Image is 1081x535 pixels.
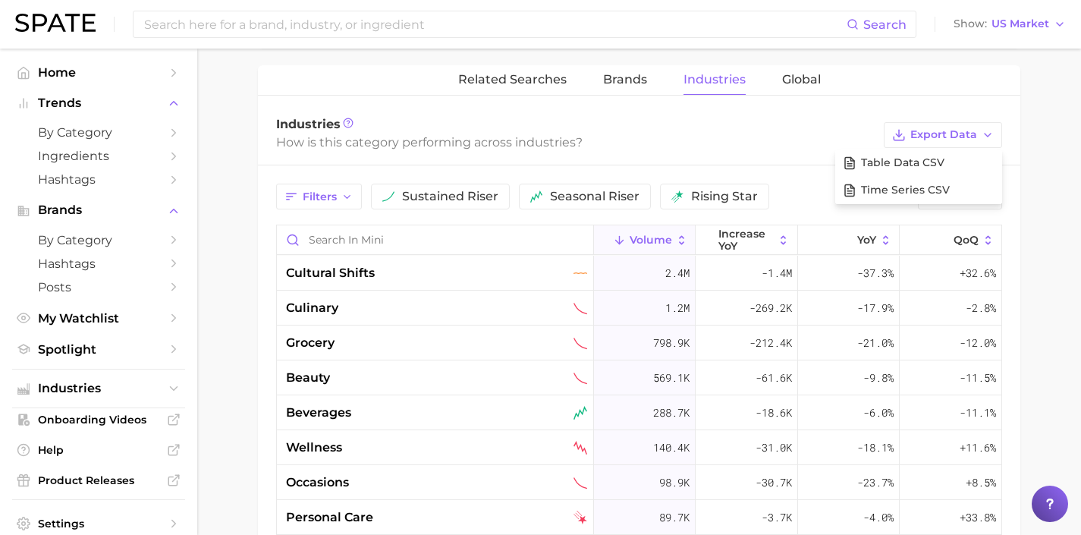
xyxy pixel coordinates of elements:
[12,92,185,115] button: Trends
[38,443,159,457] span: Help
[38,125,159,140] span: by Category
[863,508,894,527] span: -4.0%
[749,299,792,317] span: -269.2k
[38,65,159,80] span: Home
[12,275,185,299] a: Posts
[12,144,185,168] a: Ingredients
[276,117,341,131] span: Industries
[38,474,159,487] span: Product Releases
[38,342,159,357] span: Spotlight
[863,404,894,422] span: -6.0%
[683,73,746,87] span: Industries
[143,11,847,37] input: Search here for a brand, industry, or ingredient
[286,334,335,352] span: grocery
[782,73,821,87] span: Global
[900,225,1001,255] button: QoQ
[762,508,792,527] span: -3.7k
[665,264,690,282] span: 2.4m
[12,377,185,400] button: Industries
[12,168,185,191] a: Hashtags
[12,199,185,222] button: Brands
[573,336,587,350] img: sustained decliner
[653,334,690,352] span: 798.9k
[573,441,587,455] img: seasonal decliner
[12,252,185,275] a: Hashtags
[991,20,1049,28] span: US Market
[277,256,1001,291] button: cultural shiftsflat2.4m-1.4m-37.3%+32.6%
[762,264,792,282] span: -1.4m
[954,20,987,28] span: Show
[277,326,1001,360] button: grocerysustained decliner798.9k-212.4k-21.0%-12.0%
[277,500,1001,535] button: personal carefalling star89.7k-3.7k-4.0%+33.8%
[12,61,185,84] a: Home
[286,404,351,422] span: beverages
[286,299,338,317] span: culinary
[857,264,894,282] span: -37.3%
[277,395,1001,430] button: beveragesseasonal riser288.7k-18.6k-6.0%-11.1%
[960,439,996,457] span: +11.6%
[12,512,185,535] a: Settings
[960,369,996,387] span: -11.5%
[960,264,996,282] span: +32.6%
[38,311,159,326] span: My Watchlist
[857,334,894,352] span: -21.0%
[286,369,330,387] span: beauty
[960,508,996,527] span: +33.8%
[38,382,159,395] span: Industries
[276,184,362,209] button: Filters
[38,149,159,163] span: Ingredients
[665,299,690,317] span: 1.2m
[573,476,587,489] img: sustained decliner
[38,172,159,187] span: Hashtags
[277,291,1001,326] button: culinarysustained decliner1.2m-269.2k-17.9%-2.8%
[756,439,792,457] span: -31.0k
[653,404,690,422] span: 288.7k
[573,371,587,385] img: sustained decliner
[12,338,185,361] a: Spotlight
[857,474,894,492] span: -23.7%
[382,190,394,203] img: sustained riser
[863,369,894,387] span: -9.8%
[38,517,159,530] span: Settings
[12,228,185,252] a: by Category
[653,439,690,457] span: 140.4k
[12,408,185,431] a: Onboarding Videos
[12,439,185,461] a: Help
[286,439,342,457] span: wellness
[458,73,567,87] span: Related Searches
[659,474,690,492] span: 98.9k
[691,190,758,203] span: rising star
[749,334,792,352] span: -212.4k
[671,190,683,203] img: rising star
[277,465,1001,500] button: occasionssustained decliner98.9k-30.7k-23.7%+8.5%
[857,439,894,457] span: -18.1%
[954,234,979,246] span: QoQ
[659,508,690,527] span: 89.7k
[603,73,647,87] span: Brands
[653,369,690,387] span: 569.1k
[38,256,159,271] span: Hashtags
[863,17,907,32] span: Search
[277,225,593,254] input: Search in mini
[884,122,1002,148] button: Export Data
[910,128,977,141] span: Export Data
[630,234,672,246] span: Volume
[12,469,185,492] a: Product Releases
[38,280,159,294] span: Posts
[573,301,587,315] img: sustained decliner
[573,266,587,280] img: flat
[696,225,797,255] button: increase YoY
[594,225,696,255] button: Volume
[857,299,894,317] span: -17.9%
[756,404,792,422] span: -18.6k
[966,474,996,492] span: +8.5%
[960,404,996,422] span: -11.1%
[277,360,1001,395] button: beautysustained decliner569.1k-61.6k-9.8%-11.5%
[286,508,373,527] span: personal care
[857,234,876,246] span: YoY
[530,190,542,203] img: seasonal riser
[756,369,792,387] span: -61.6k
[15,14,96,32] img: SPATE
[277,430,1001,465] button: wellnessseasonal decliner140.4k-31.0k-18.1%+11.6%
[835,149,1002,204] div: Export Data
